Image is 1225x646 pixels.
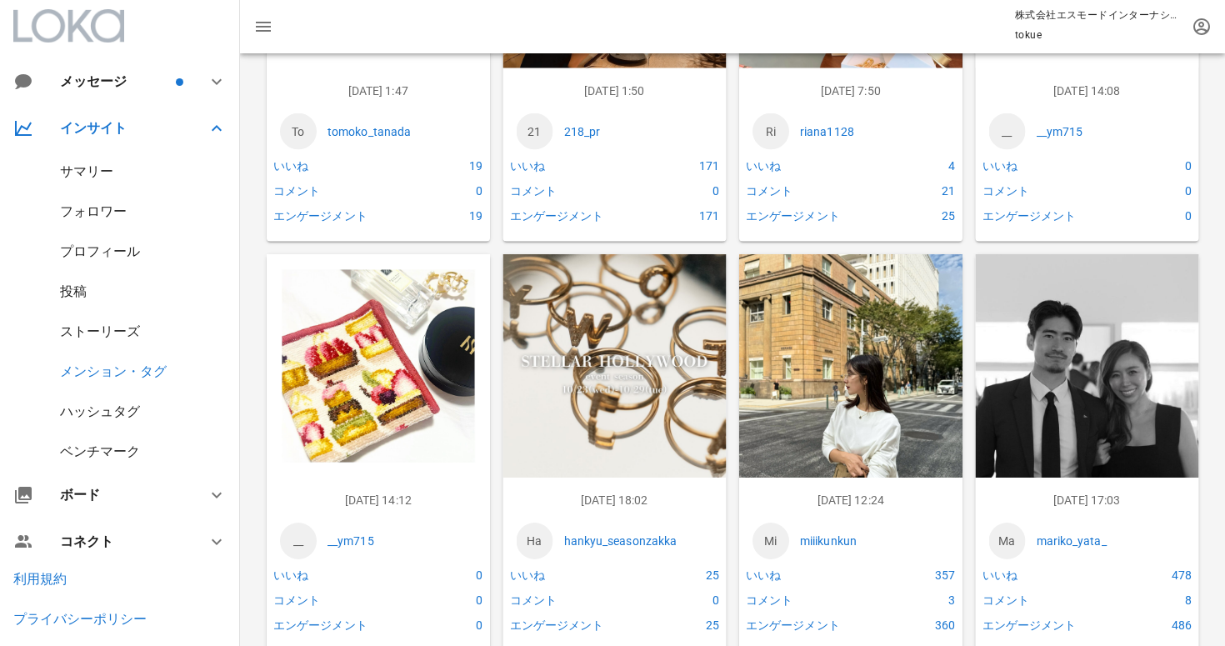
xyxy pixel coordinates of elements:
a: プライバシーポリシー [13,611,147,627]
a: mariko_yata_ [1037,532,1186,550]
a: ベンチマーク [60,443,140,459]
div: エンゲージメント [742,613,887,638]
img: 1425373464162723_3672873313024266_923917245047686493_n.jpg [503,254,727,478]
a: サマリー [60,163,113,179]
div: いいね [979,563,1123,588]
p: [DATE] 18:02 [517,491,713,509]
div: コメント [979,588,1123,613]
div: いいね [270,563,414,588]
div: 3 [887,588,958,613]
p: [DATE] 14:08 [989,81,1186,99]
a: プロフィール [60,243,140,259]
p: tokue [1015,27,1182,43]
div: 利用規約 [13,571,67,587]
div: コメント [270,178,414,203]
div: 21 [887,178,958,203]
img: 1425588464458994_1988562381604864_5112230434221947730_n.heic.jpg [976,254,1199,533]
div: いいね [507,153,651,178]
div: 0 [414,563,486,588]
div: 486 [1123,613,1195,638]
div: ボード [60,487,187,503]
a: tomoko_tanada [327,122,477,140]
div: コメント [742,178,887,203]
a: riana1128 [800,122,949,140]
div: 478 [1123,563,1195,588]
div: エンゲージメント [979,613,1123,638]
p: __ym715 [1037,122,1186,140]
div: いいね [742,153,887,178]
div: エンゲージメント [270,203,414,228]
img: 1425537464551448_1902953586858909_3112011179209937645_n.jpg [739,254,962,527]
div: コメント [742,588,887,613]
a: __ym715 [327,532,477,550]
a: Ha [517,523,553,559]
div: 25 [887,203,958,228]
div: 0 [1123,178,1195,203]
a: 218_pr [564,122,713,140]
div: 25 [651,613,722,638]
div: 0 [651,588,722,613]
div: 0 [1123,203,1195,228]
a: __ [280,523,317,559]
a: ストーリーズ [60,323,140,339]
p: miiikunkun [800,532,949,550]
div: 投稿 [60,283,87,299]
a: フォロワー [60,203,127,219]
div: 4 [887,153,958,178]
div: 357 [887,563,958,588]
a: hankyu_seasonzakka [564,532,713,550]
div: 19 [414,153,486,178]
div: いいね [742,563,887,588]
div: 8 [1123,588,1195,613]
span: バッジ [176,78,183,86]
a: Ri [752,113,789,149]
div: コメント [507,588,651,613]
div: メンション・タグ [60,363,167,379]
div: 171 [651,203,722,228]
div: インサイト [60,120,187,136]
div: 0 [651,178,722,203]
p: [DATE] 7:50 [752,81,949,99]
a: To [280,113,317,149]
p: [DATE] 1:50 [517,81,713,99]
a: Mi [752,523,789,559]
div: エンゲージメント [507,613,651,638]
p: 株式会社エスモードインターナショナル [1015,7,1182,23]
div: メッセージ [60,73,172,89]
div: 25 [651,563,722,588]
a: __ [989,113,1026,149]
div: エンゲージメント [270,613,414,638]
div: いいね [979,153,1123,178]
div: 0 [414,588,486,613]
div: コメント [507,178,651,203]
div: 0 [1123,153,1195,178]
a: Ma [989,523,1026,559]
p: [DATE] 17:03 [989,491,1186,509]
img: 1425333464334220_595419086173217_3336176083975251499_n.jpg [267,254,490,478]
a: ハッシュタグ [60,403,140,419]
div: コメント [270,588,414,613]
div: コネクト [60,533,187,549]
div: コメント [979,178,1123,203]
div: いいね [507,563,651,588]
div: 360 [887,613,958,638]
div: 19 [414,203,486,228]
a: 21 [517,113,553,149]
